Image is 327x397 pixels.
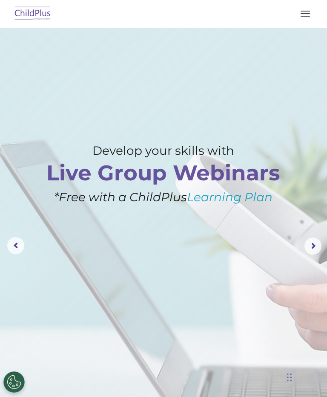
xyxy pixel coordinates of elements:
[287,365,292,390] div: Drag
[28,162,298,184] rs-layer: Live Group Webinars
[45,144,282,158] rs-layer: Develop your skills with
[183,310,327,397] iframe: Chat Widget
[13,4,53,24] img: ChildPlus by Procare Solutions
[3,371,25,393] button: Cookies Settings
[187,190,272,204] a: Learning Plan
[45,190,282,204] rs-layer: *Free with a ChildPlus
